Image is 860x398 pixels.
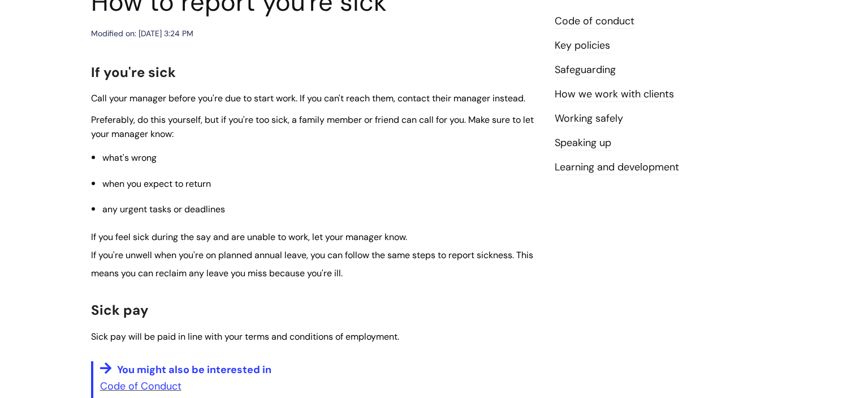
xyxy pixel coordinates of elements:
span: Preferably, do this yourself, but if you're too sick, a family member or friend can call for you.... [91,114,534,140]
a: Working safely [555,112,623,126]
a: Code of conduct [555,14,634,29]
span: when you expect to return [102,178,211,190]
a: Speaking up [555,136,611,151]
span: Call your manager before you're due to start work. If you can't reach them, contact their manager... [91,92,525,104]
a: Learning and development [555,160,679,175]
span: Sick pay [91,301,149,319]
a: Code of Conduct [100,379,181,393]
span: If you feel sick during the say and are unable to work, let your manager know. [91,231,407,243]
a: Key policies [555,38,610,53]
a: Safeguarding [555,63,616,78]
span: If you're sick [91,63,176,81]
div: Modified on: [DATE] 3:24 PM [91,27,193,41]
a: How we work with clients [555,87,674,102]
span: Sick pay will be paid in line with your terms and conditions of employment. [91,331,399,343]
span: what's wrong [102,152,157,164]
span: If you're unwell when you're on planned annual leave, you can follow the same steps to report sic... [91,249,533,279]
span: any urgent tasks or deadlines [102,203,225,215]
span: You might also be interested in [117,363,271,376]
